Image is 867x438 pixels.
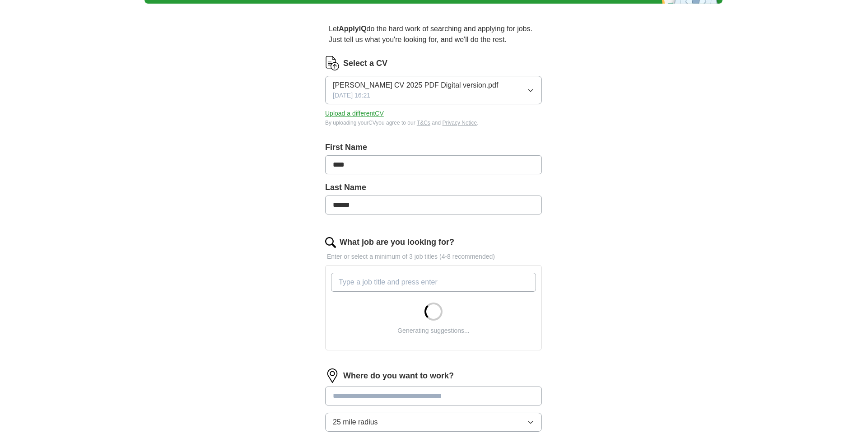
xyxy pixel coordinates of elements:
label: Select a CV [343,57,387,70]
div: By uploading your CV you agree to our and . [325,119,542,127]
span: [PERSON_NAME] CV 2025 PDF Digital version.pdf [333,80,498,91]
label: What job are you looking for? [340,236,454,248]
a: T&Cs [417,120,430,126]
label: Last Name [325,182,542,194]
div: Generating suggestions... [397,326,470,335]
img: search.png [325,237,336,248]
button: 25 mile radius [325,413,542,432]
label: First Name [325,141,542,154]
strong: ApplyIQ [339,25,366,33]
label: Where do you want to work? [343,370,454,382]
span: [DATE] 16:21 [333,91,370,100]
button: Upload a differentCV [325,109,384,118]
input: Type a job title and press enter [331,273,536,292]
button: [PERSON_NAME] CV 2025 PDF Digital version.pdf[DATE] 16:21 [325,76,542,104]
span: 25 mile radius [333,417,378,428]
a: Privacy Notice [443,120,477,126]
p: Let do the hard work of searching and applying for jobs. Just tell us what you're looking for, an... [325,20,542,49]
p: Enter or select a minimum of 3 job titles (4-8 recommended) [325,252,542,261]
img: CV Icon [325,56,340,70]
img: location.png [325,368,340,383]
